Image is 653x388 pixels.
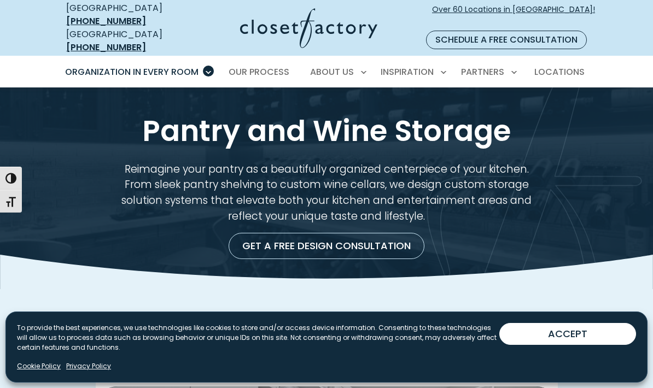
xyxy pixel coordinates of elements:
[17,361,61,371] a: Cookie Policy
[74,114,579,149] h1: Pantry and Wine Storage
[229,66,289,78] span: Our Process
[381,66,434,78] span: Inspiration
[426,31,587,49] a: Schedule a Free Consultation
[66,41,146,54] a: [PHONE_NUMBER]
[499,323,636,345] button: ACCEPT
[229,233,424,259] a: Get a Free Design Consultation
[240,8,377,48] img: Closet Factory Logo
[117,162,536,225] p: Reimagine your pantry as a beautifully organized centerpiece of your kitchen. From sleek pantry s...
[310,66,354,78] span: About Us
[65,66,199,78] span: Organization in Every Room
[461,66,504,78] span: Partners
[66,28,185,54] div: [GEOGRAPHIC_DATA]
[432,4,595,27] span: Over 60 Locations in [GEOGRAPHIC_DATA]!
[534,66,585,78] span: Locations
[17,323,499,352] p: To provide the best experiences, we use technologies like cookies to store and/or access device i...
[66,2,185,28] div: [GEOGRAPHIC_DATA]
[66,361,111,371] a: Privacy Policy
[57,57,596,87] nav: Primary Menu
[66,15,146,27] a: [PHONE_NUMBER]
